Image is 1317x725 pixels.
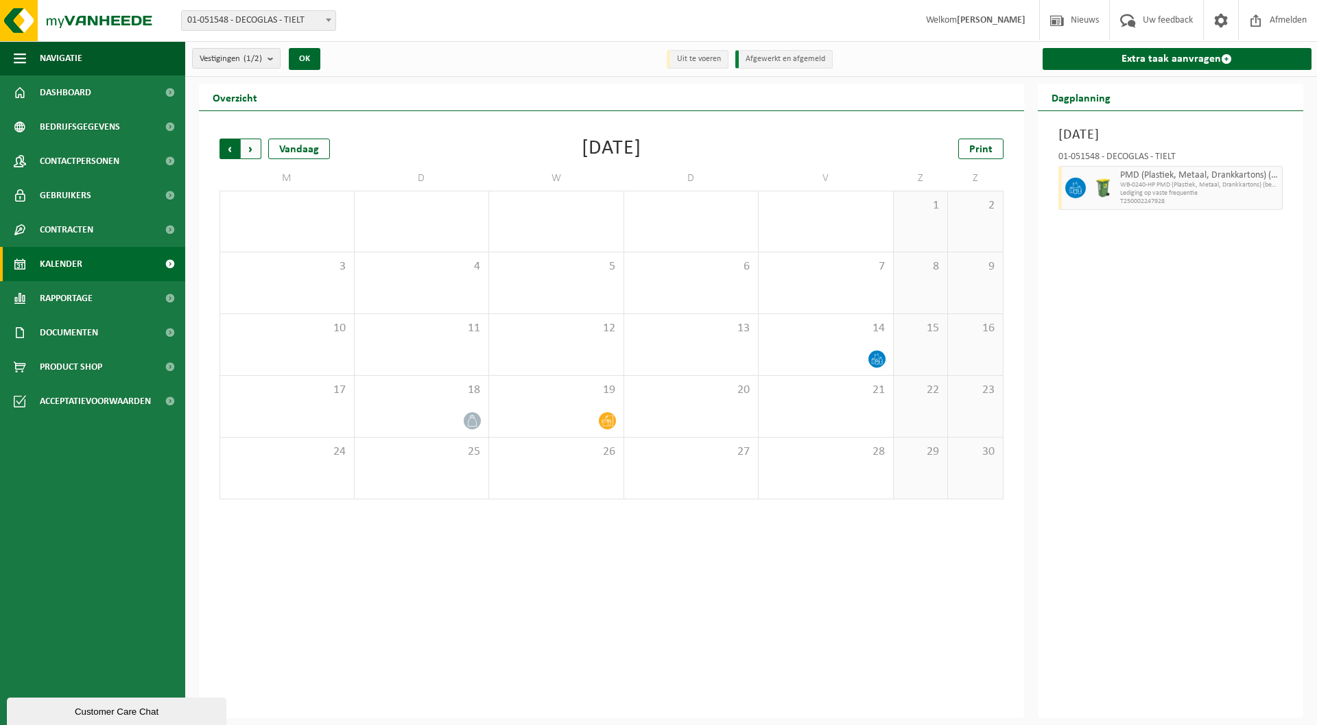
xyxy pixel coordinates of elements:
button: OK [289,48,320,70]
span: PMD (Plastiek, Metaal, Drankkartons) (bedrijven) [1120,170,1279,181]
span: Acceptatievoorwaarden [40,384,151,418]
span: Volgende [241,139,261,159]
span: 15 [901,321,941,336]
div: [DATE] [582,139,641,159]
a: Extra taak aanvragen [1043,48,1312,70]
h2: Overzicht [199,84,271,110]
td: Z [948,166,1003,191]
span: 8 [901,259,941,274]
span: 20 [631,383,752,398]
td: V [759,166,894,191]
span: 2 [955,198,995,213]
div: Vandaag [268,139,330,159]
span: Contactpersonen [40,144,119,178]
li: Afgewerkt en afgemeld [735,50,833,69]
span: 4 [361,259,482,274]
a: Print [958,139,1004,159]
td: Z [894,166,949,191]
div: 01-051548 - DECOGLAS - TIELT [1058,152,1283,166]
span: 01-051548 - DECOGLAS - TIELT [182,11,335,30]
span: Bedrijfsgegevens [40,110,120,144]
span: 1 [901,198,941,213]
count: (1/2) [244,54,262,63]
span: 9 [955,259,995,274]
span: 29 [901,444,941,460]
h3: [DATE] [1058,125,1283,145]
span: 10 [227,321,347,336]
span: Print [969,144,993,155]
span: 11 [361,321,482,336]
span: T250002247928 [1120,198,1279,206]
span: 19 [496,383,617,398]
span: Vestigingen [200,49,262,69]
span: 24 [227,444,347,460]
td: W [489,166,624,191]
span: 28 [766,444,886,460]
span: 6 [631,259,752,274]
span: Documenten [40,316,98,350]
span: Vorige [219,139,240,159]
span: Navigatie [40,41,82,75]
h2: Dagplanning [1038,84,1124,110]
span: 17 [227,383,347,398]
span: 25 [361,444,482,460]
span: 14 [766,321,886,336]
span: 30 [955,444,995,460]
span: 22 [901,383,941,398]
li: Uit te voeren [667,50,728,69]
span: Product Shop [40,350,102,384]
td: D [355,166,490,191]
td: D [624,166,759,191]
span: Dashboard [40,75,91,110]
span: 16 [955,321,995,336]
span: 5 [496,259,617,274]
span: 12 [496,321,617,336]
span: 01-051548 - DECOGLAS - TIELT [181,10,336,31]
td: M [219,166,355,191]
span: Gebruikers [40,178,91,213]
span: 23 [955,383,995,398]
span: 7 [766,259,886,274]
span: WB-0240-HP PMD (Plastiek, Metaal, Drankkartons) (bedrijven) [1120,181,1279,189]
iframe: chat widget [7,695,229,725]
strong: [PERSON_NAME] [957,15,1025,25]
span: Lediging op vaste frequentie [1120,189,1279,198]
button: Vestigingen(1/2) [192,48,281,69]
span: 3 [227,259,347,274]
span: 26 [496,444,617,460]
span: 18 [361,383,482,398]
span: Kalender [40,247,82,281]
img: WB-0240-HPE-GN-50 [1093,178,1113,198]
span: 27 [631,444,752,460]
span: 21 [766,383,886,398]
span: 13 [631,321,752,336]
span: Rapportage [40,281,93,316]
span: Contracten [40,213,93,247]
